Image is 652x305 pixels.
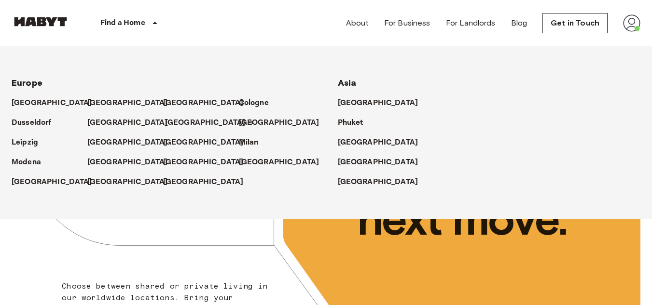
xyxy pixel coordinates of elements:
p: [GEOGRAPHIC_DATA] [338,137,418,148]
a: About [346,17,369,29]
p: [GEOGRAPHIC_DATA] [239,117,319,129]
a: [GEOGRAPHIC_DATA] [12,97,102,109]
p: Dusseldorf [12,117,52,129]
p: Milan [239,137,259,148]
p: Modena [12,157,41,168]
p: [GEOGRAPHIC_DATA] [87,157,168,168]
a: For Business [384,17,430,29]
span: Europe [12,78,42,88]
p: [GEOGRAPHIC_DATA] [87,117,168,129]
a: Cologne [239,97,278,109]
a: Milan [239,137,268,148]
p: [GEOGRAPHIC_DATA] [163,137,244,148]
p: [GEOGRAPHIC_DATA] [12,97,92,109]
p: Find a Home [100,17,145,29]
a: [GEOGRAPHIC_DATA] [163,97,253,109]
p: [GEOGRAPHIC_DATA] [87,176,168,188]
p: [GEOGRAPHIC_DATA] [87,97,168,109]
a: Blog [511,17,527,29]
p: [GEOGRAPHIC_DATA] [338,97,418,109]
p: [GEOGRAPHIC_DATA] [165,117,246,129]
a: For Landlords [446,17,496,29]
a: [GEOGRAPHIC_DATA] [163,176,253,188]
img: avatar [623,14,640,32]
a: [GEOGRAPHIC_DATA] [163,157,253,168]
a: [GEOGRAPHIC_DATA] [12,176,102,188]
p: [GEOGRAPHIC_DATA] [163,97,244,109]
a: [GEOGRAPHIC_DATA] [163,137,253,148]
p: Cologne [239,97,269,109]
a: [GEOGRAPHIC_DATA] [165,117,255,129]
a: [GEOGRAPHIC_DATA] [239,157,329,168]
a: [GEOGRAPHIC_DATA] [87,157,178,168]
p: [GEOGRAPHIC_DATA] [12,176,92,188]
p: [GEOGRAPHIC_DATA] [163,176,244,188]
a: [GEOGRAPHIC_DATA] [338,137,428,148]
a: Phuket [338,117,373,129]
a: [GEOGRAPHIC_DATA] [87,117,178,129]
a: [GEOGRAPHIC_DATA] [338,157,428,168]
a: [GEOGRAPHIC_DATA] [87,176,178,188]
p: [GEOGRAPHIC_DATA] [163,157,244,168]
a: Get in Touch [542,13,608,33]
a: [GEOGRAPHIC_DATA] [239,117,329,129]
p: [GEOGRAPHIC_DATA] [338,157,418,168]
p: Leipzig [12,137,38,148]
a: [GEOGRAPHIC_DATA] [338,176,428,188]
p: [GEOGRAPHIC_DATA] [239,157,319,168]
a: Modena [12,157,51,168]
a: Leipzig [12,137,48,148]
a: [GEOGRAPHIC_DATA] [87,97,178,109]
p: [GEOGRAPHIC_DATA] [338,176,418,188]
a: [GEOGRAPHIC_DATA] [338,97,428,109]
a: Dusseldorf [12,117,61,129]
img: Habyt [12,17,69,27]
p: [GEOGRAPHIC_DATA] [87,137,168,148]
span: Asia [338,78,357,88]
p: Phuket [338,117,363,129]
a: [GEOGRAPHIC_DATA] [87,137,178,148]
